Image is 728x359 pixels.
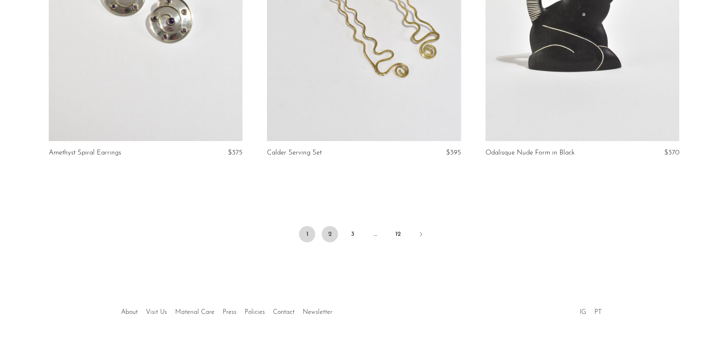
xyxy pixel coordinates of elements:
a: PT [594,309,602,315]
a: 2 [322,226,338,242]
span: … [367,226,383,242]
span: $395 [446,149,461,156]
a: 12 [390,226,406,242]
a: About [121,309,138,315]
a: Press [223,309,236,315]
ul: Quick links [117,302,336,318]
a: Calder Serving Set [267,149,322,157]
a: Contact [273,309,295,315]
ul: Social Medias [576,302,606,318]
span: $370 [664,149,679,156]
a: Material Care [175,309,214,315]
a: Visit Us [146,309,167,315]
a: Odalisque Nude Form in Black [485,149,575,157]
a: 3 [344,226,361,242]
a: Amethyst Spiral Earrings [49,149,121,157]
a: Next [413,226,429,244]
a: Policies [245,309,265,315]
a: IG [580,309,586,315]
span: $375 [228,149,243,156]
span: 1 [299,226,315,242]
